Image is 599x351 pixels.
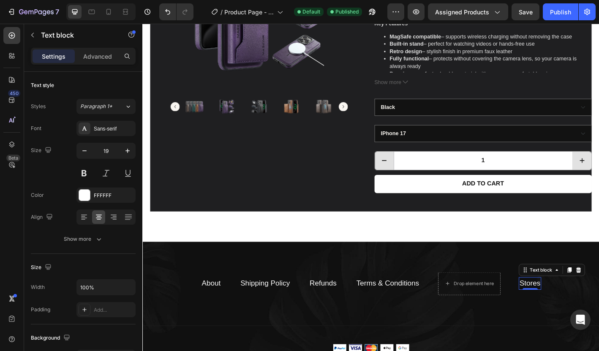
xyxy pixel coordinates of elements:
p: – durable material with a secure, comfortable grip [274,52,499,60]
button: Show more [31,231,136,247]
p: Advanced [83,52,112,61]
button: Assigned Products [428,3,508,20]
button: Add to cart [257,168,499,188]
button: 7 [3,3,63,20]
span: Paragraph 1* [80,103,112,110]
button: Publish [543,3,578,20]
button: Carousel Next Arrow [218,87,228,98]
div: Rich Text Editor. Editing area: main [108,282,164,296]
span: Default [302,8,320,16]
strong: Premium comfort [274,52,323,59]
div: Add... [94,306,133,314]
input: Auto [77,280,135,295]
div: Show more [64,235,103,243]
div: Undo/Redo [159,3,193,20]
button: decrement [258,142,279,163]
button: Paragraph 1* [76,99,136,114]
div: Drop element here [345,286,390,292]
p: Settings [42,52,65,61]
div: Background [31,332,72,344]
a: Stores [418,284,441,293]
div: Open Intercom Messenger [570,310,591,330]
div: Styles [31,103,46,110]
a: About [65,284,87,293]
span: Show more [257,61,287,69]
div: 450 [8,90,20,97]
div: Text block [428,270,456,278]
div: Text style [31,82,54,89]
strong: Fully functional [274,35,318,42]
div: Add to cart [354,174,401,182]
div: Size [31,145,53,156]
span: Product Page - [DATE] 00:22:39 [224,8,274,16]
strong: MagSafe compatible [274,11,331,18]
div: Size [31,262,53,273]
input: quantity [279,142,477,163]
div: FFFFFF [94,192,133,199]
strong: Built-in stand [274,19,312,26]
button: Save [512,3,539,20]
p: 7 [55,7,59,17]
p: – protects without covering the camera lens, so your camera is always ready [274,35,499,52]
p: – perfect for watching videos or hands-free use [274,19,499,27]
a: Shipping Policy [109,284,163,293]
span: Assigned Products [435,8,489,16]
button: increment [477,142,498,163]
span: / [221,8,223,16]
div: Align [31,212,54,223]
p: – supports wireless charging without removing the case [274,11,499,19]
p: – stylish finish in premium faux leather [274,27,499,35]
button: Show more [257,61,499,69]
div: Width [31,283,45,291]
strong: Retro design [274,27,310,34]
a: Terms & Conditions [237,284,307,293]
div: Padding [31,306,50,313]
span: Published [335,8,359,16]
div: Color [31,191,44,199]
div: Font [31,125,41,132]
div: Publish [550,8,571,16]
p: Text block [41,30,113,40]
div: Beta [6,155,20,161]
span: Save [519,8,533,16]
a: Refunds [185,284,215,293]
div: Sans-serif [94,125,133,133]
iframe: Design area [142,24,599,351]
